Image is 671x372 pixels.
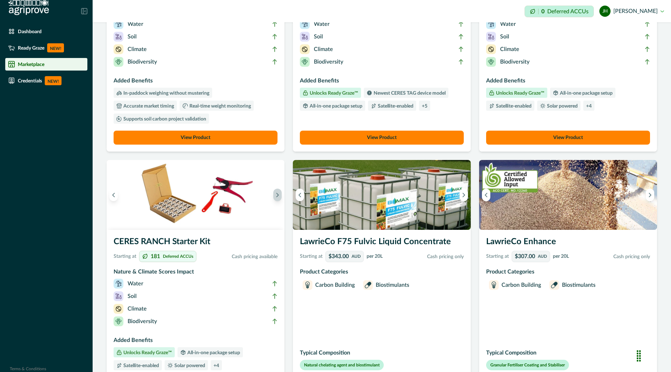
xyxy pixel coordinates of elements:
a: Marketplace [5,58,87,71]
p: Deferred ACCUs [163,254,193,258]
div: Drag [633,345,644,366]
img: A CERES RANCH starter kit [107,160,284,230]
p: Satellite-enabled [376,104,413,109]
p: Water [128,20,143,28]
p: Starting at [300,253,323,260]
p: Real-time weight monitoring [188,104,251,109]
p: Climate [128,45,147,53]
p: 0 [541,9,544,14]
a: CredentialsNEW! [5,73,87,88]
a: Dashboard [5,25,87,38]
p: Cash pricing available [199,253,277,261]
p: Biodiversity [500,58,529,66]
p: Typical Composition [300,349,464,357]
p: Biodiversity [128,58,157,66]
p: Cash pricing only [385,253,464,261]
p: Newest CERES TAG device model [372,91,446,96]
p: Solar powered [546,104,578,109]
p: Water [314,20,330,28]
p: Marketplace [18,61,44,67]
p: AUD [538,254,547,258]
p: Starting at [486,253,509,260]
a: Terms & Conditions [10,367,46,371]
p: Cash pricing only [572,253,650,261]
p: Carbon Building [502,281,541,289]
h3: Nature & Climate Scores Impact [114,268,277,279]
h3: Added Benefits [300,76,464,88]
p: Natural chelating agent and biostimulant [304,362,380,368]
p: per 20L [367,253,383,260]
p: Carbon Building [315,281,355,289]
p: Product Categories [486,268,650,276]
h3: LawrieCo Enhance [486,235,650,251]
a: Ready GrazeNEW! [5,41,87,55]
button: Next image [460,189,468,201]
p: Soil [314,32,323,41]
h3: Added Benefits [114,336,277,347]
p: Typical Composition [486,349,650,357]
p: Deferred ACCUs [547,9,589,14]
img: Carbon Building [490,282,497,289]
h3: Added Benefits [114,76,277,88]
p: AUD [352,254,361,258]
p: NEW! [47,43,64,52]
p: Climate [314,45,333,53]
p: Climate [128,305,147,313]
p: per 20L [553,253,569,260]
img: Carbon Building [304,282,311,289]
button: View Product [486,131,650,145]
p: Soil [128,292,137,300]
p: Solar powered [173,363,205,368]
button: View Product [114,131,277,145]
p: Credentials [18,78,42,83]
p: Unlocks Ready Graze™ [122,350,172,355]
button: james hyem[PERSON_NAME] [599,3,664,20]
p: 181 [151,254,160,259]
p: Unlocks Ready Graze™ [495,91,544,96]
p: All-in-one package setup [186,350,240,355]
p: Accurate market timing [122,104,174,109]
p: NEW! [45,76,62,85]
h3: CERES RANCH Starter Kit [114,235,277,251]
h3: Added Benefits [486,76,650,88]
p: + 4 [214,363,219,368]
h3: LawrieCo F75 Fulvic Liquid Concentrate [300,235,464,251]
p: + 5 [422,104,427,109]
p: Satellite-enabled [122,363,159,368]
p: $307.00 [515,254,535,259]
iframe: Chat Widget [636,338,671,372]
button: Previous image [109,189,118,201]
p: Biodiversity [314,58,343,66]
p: Granular Fertiliser Coating and Stabiliser [490,362,565,368]
p: All-in-one package setup [308,104,362,109]
p: Climate [500,45,519,53]
p: Starting at [114,253,136,260]
button: Previous image [296,189,304,201]
p: Biostimulants [376,281,409,289]
img: Biostimulants [551,282,558,289]
p: $343.00 [329,254,349,259]
p: Water [128,279,143,288]
p: Product Categories [300,268,464,276]
p: In-paddock weighing without mustering [122,91,209,96]
button: View Product [300,131,464,145]
img: Biostimulants [365,282,371,289]
p: Satellite-enabled [495,104,532,109]
p: + 4 [586,104,592,109]
p: Biostimulants [562,281,596,289]
p: Soil [500,32,509,41]
p: Unlocks Ready Graze™ [308,91,358,96]
p: Soil [128,32,137,41]
p: All-in-one package setup [558,91,613,96]
button: Next image [646,189,654,201]
p: Ready Graze [18,45,44,51]
p: Water [500,20,516,28]
p: Supports soil carbon project validation [122,117,206,122]
button: Previous image [482,189,490,201]
button: Next image [273,189,282,201]
p: Dashboard [18,29,42,34]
